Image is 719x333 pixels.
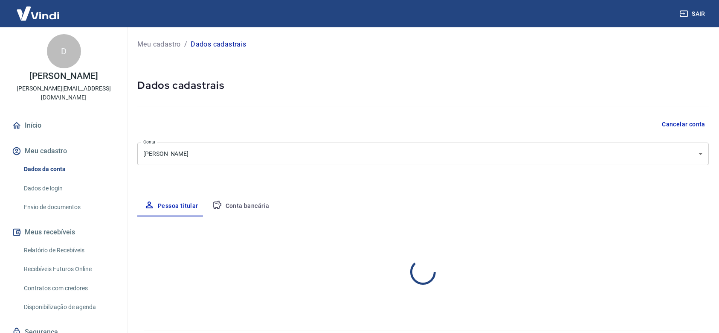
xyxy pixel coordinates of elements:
button: Pessoa titular [137,196,205,216]
a: Dados de login [20,180,117,197]
p: [PERSON_NAME][EMAIL_ADDRESS][DOMAIN_NAME] [7,84,121,102]
button: Meu cadastro [10,142,117,161]
a: Relatório de Recebíveis [20,242,117,259]
p: Dados cadastrais [191,39,246,50]
a: Início [10,116,117,135]
a: Envio de documentos [20,199,117,216]
a: Meu cadastro [137,39,181,50]
img: Vindi [10,0,66,26]
button: Sair [678,6,709,22]
button: Cancelar conta [658,117,709,132]
a: Dados da conta [20,161,117,178]
a: Disponibilização de agenda [20,298,117,316]
div: [PERSON_NAME] [137,143,709,165]
h5: Dados cadastrais [137,79,709,92]
button: Conta bancária [205,196,276,216]
div: D [47,34,81,68]
a: Recebíveis Futuros Online [20,260,117,278]
label: Conta [143,139,155,145]
p: / [184,39,187,50]
a: Contratos com credores [20,280,117,297]
p: [PERSON_NAME] [29,72,98,81]
button: Meus recebíveis [10,223,117,242]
